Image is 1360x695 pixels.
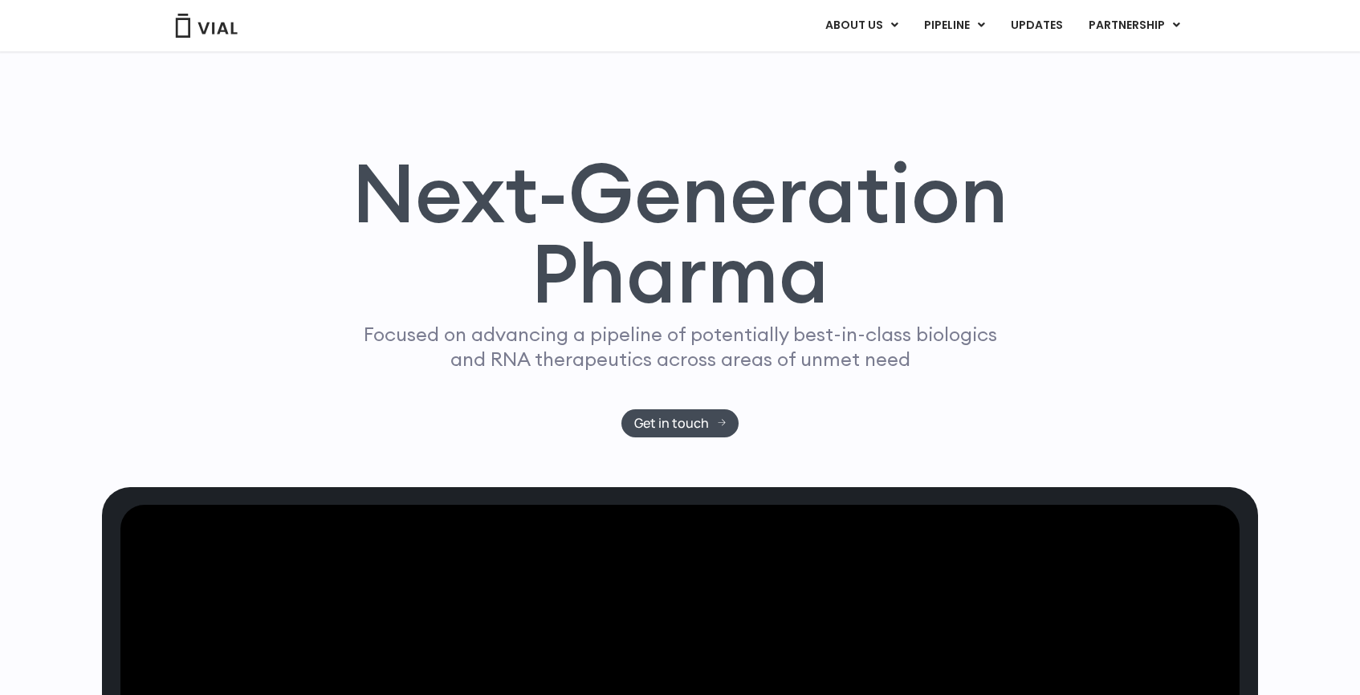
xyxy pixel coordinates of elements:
img: Vial Logo [174,14,238,38]
h1: Next-Generation Pharma [332,152,1028,315]
a: PIPELINEMenu Toggle [911,12,997,39]
a: Get in touch [621,409,739,437]
p: Focused on advancing a pipeline of potentially best-in-class biologics and RNA therapeutics acros... [356,322,1004,372]
span: Get in touch [634,417,709,429]
a: UPDATES [998,12,1075,39]
a: PARTNERSHIPMenu Toggle [1076,12,1193,39]
a: ABOUT USMenu Toggle [812,12,910,39]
